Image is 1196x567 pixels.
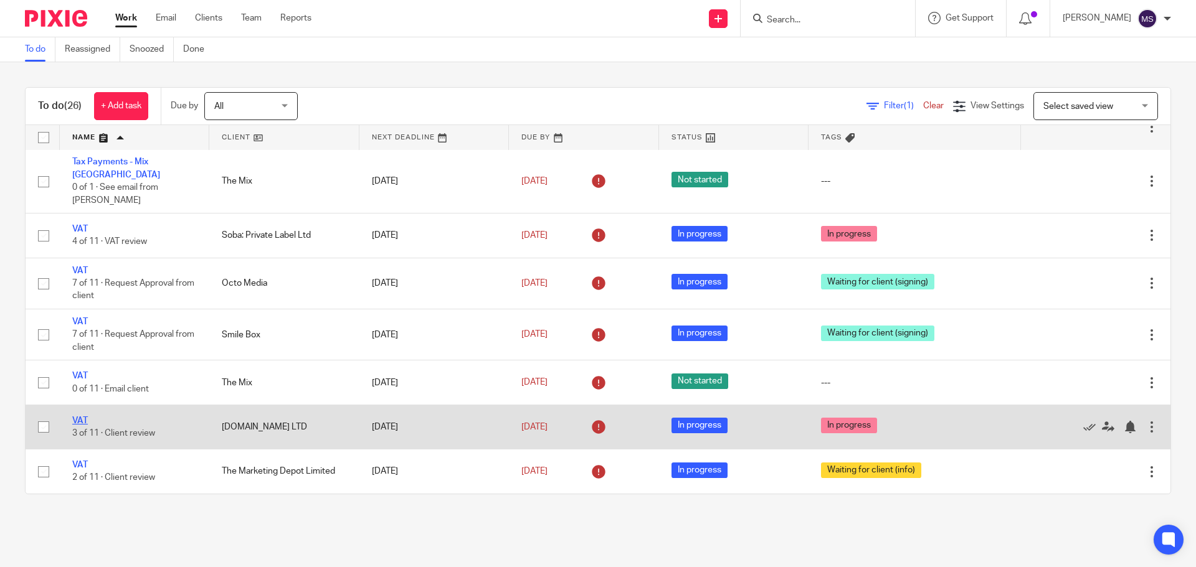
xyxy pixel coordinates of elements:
[94,92,148,120] a: + Add task
[359,258,509,309] td: [DATE]
[171,100,198,112] p: Due by
[209,149,359,213] td: The Mix
[359,149,509,213] td: [DATE]
[821,326,934,341] span: Waiting for client (signing)
[521,279,548,288] span: [DATE]
[72,279,194,301] span: 7 of 11 · Request Approval from client
[195,12,222,24] a: Clients
[280,12,311,24] a: Reports
[72,372,88,380] a: VAT
[359,449,509,494] td: [DATE]
[72,429,155,438] span: 3 of 11 · Client review
[521,378,548,387] span: [DATE]
[971,101,1024,110] span: View Settings
[209,405,359,449] td: [DOMAIN_NAME] LTD
[672,172,728,187] span: Not started
[72,385,149,393] span: 0 of 11 · Email client
[821,134,842,141] span: Tags
[359,309,509,360] td: [DATE]
[521,330,548,339] span: [DATE]
[72,183,158,205] span: 0 of 1 · See email from [PERSON_NAME]
[72,330,194,352] span: 7 of 11 · Request Approval from client
[821,175,1009,187] div: ---
[72,237,147,246] span: 4 of 11 · VAT review
[1043,102,1113,111] span: Select saved view
[821,377,1009,389] div: ---
[766,15,878,26] input: Search
[130,37,174,62] a: Snoozed
[38,100,82,113] h1: To do
[209,309,359,360] td: Smile Box
[209,360,359,405] td: The Mix
[64,101,82,111] span: (26)
[672,418,728,433] span: In progress
[209,449,359,494] td: The Marketing Depot Limited
[25,37,55,62] a: To do
[884,101,923,110] span: Filter
[821,274,934,289] span: Waiting for client (signing)
[521,467,548,476] span: [DATE]
[672,274,728,289] span: In progress
[156,12,176,24] a: Email
[672,226,728,241] span: In progress
[904,101,914,110] span: (1)
[65,37,120,62] a: Reassigned
[359,213,509,258] td: [DATE]
[521,231,548,240] span: [DATE]
[72,266,88,275] a: VAT
[25,10,87,27] img: Pixie
[72,317,88,326] a: VAT
[821,462,921,478] span: Waiting for client (info)
[209,258,359,309] td: Octo Media
[72,225,88,233] a: VAT
[1137,9,1157,29] img: svg%3E
[359,360,509,405] td: [DATE]
[72,157,160,179] a: Tax Payments - Mix [GEOGRAPHIC_DATA]
[923,101,944,110] a: Clear
[115,12,137,24] a: Work
[672,462,728,478] span: In progress
[359,405,509,449] td: [DATE]
[72,474,155,482] span: 2 of 11 · Client review
[521,423,548,431] span: [DATE]
[821,418,877,433] span: In progress
[241,12,262,24] a: Team
[214,102,224,111] span: All
[1063,12,1131,24] p: [PERSON_NAME]
[1083,421,1102,433] a: Mark as done
[72,416,88,425] a: VAT
[72,461,88,469] a: VAT
[821,226,877,241] span: In progress
[672,373,728,389] span: Not started
[946,14,994,22] span: Get Support
[521,177,548,185] span: [DATE]
[209,213,359,258] td: Soba: Private Label Ltd
[183,37,214,62] a: Done
[672,326,728,341] span: In progress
